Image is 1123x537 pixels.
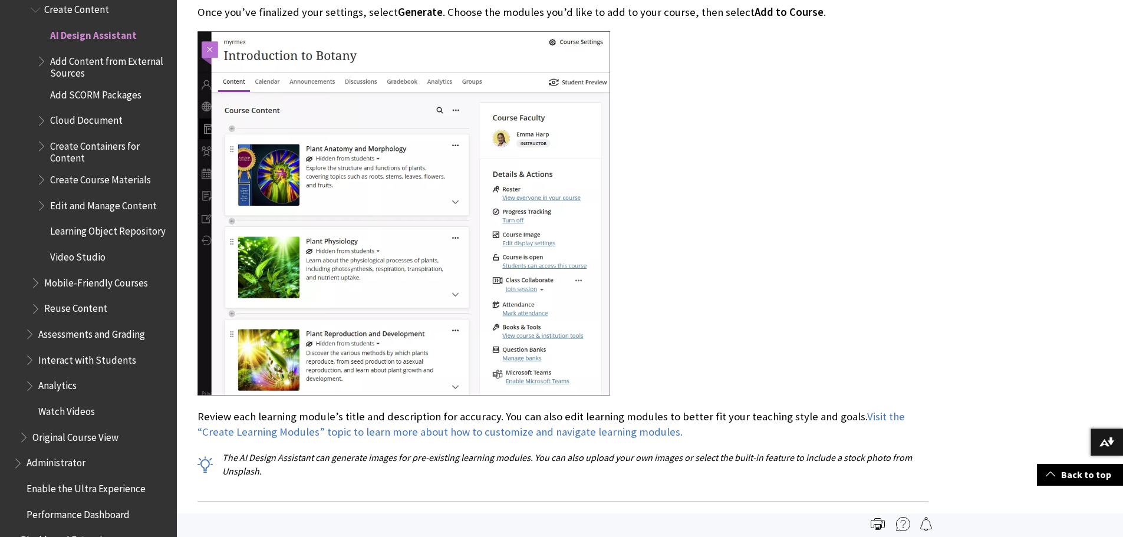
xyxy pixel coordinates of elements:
[197,409,928,440] p: Review each learning module’s title and description for accuracy. You can also edit learning modu...
[32,427,118,443] span: Original Course View
[50,85,141,101] span: Add SCORM Packages
[27,479,146,495] span: Enable the Ultra Experience
[38,324,145,340] span: Assessments and Grading
[197,31,610,396] img: The Course Content page, with three auto-generated modules
[44,273,148,289] span: Mobile-Friendly Courses
[50,136,169,164] span: Create Containers for Content
[50,51,169,79] span: Add Content from External Sources
[755,5,824,19] span: Add to Course
[50,170,151,186] span: Create Course Materials
[197,451,928,477] p: The AI Design Assistant can generate images for pre-existing learning modules. You can also uploa...
[38,401,95,417] span: Watch Videos
[50,25,137,41] span: AI Design Assistant
[38,376,77,392] span: Analytics
[50,247,106,263] span: Video Studio
[38,350,136,366] span: Interact with Students
[896,517,910,531] img: More help
[871,517,885,531] img: Print
[398,5,443,19] span: Generate
[1037,464,1123,486] a: Back to top
[197,410,905,439] a: Visit the “Create Learning Modules” topic to learn more about how to customize and navigate learn...
[50,111,123,127] span: Cloud Document
[50,196,157,212] span: Edit and Manage Content
[919,517,933,531] img: Follow this page
[27,505,130,520] span: Performance Dashboard
[27,453,85,469] span: Administrator
[44,299,107,315] span: Reuse Content
[197,5,928,20] p: Once you’ve finalized your settings, select . Choose the modules you’d like to add to your course...
[50,222,166,238] span: Learning Object Repository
